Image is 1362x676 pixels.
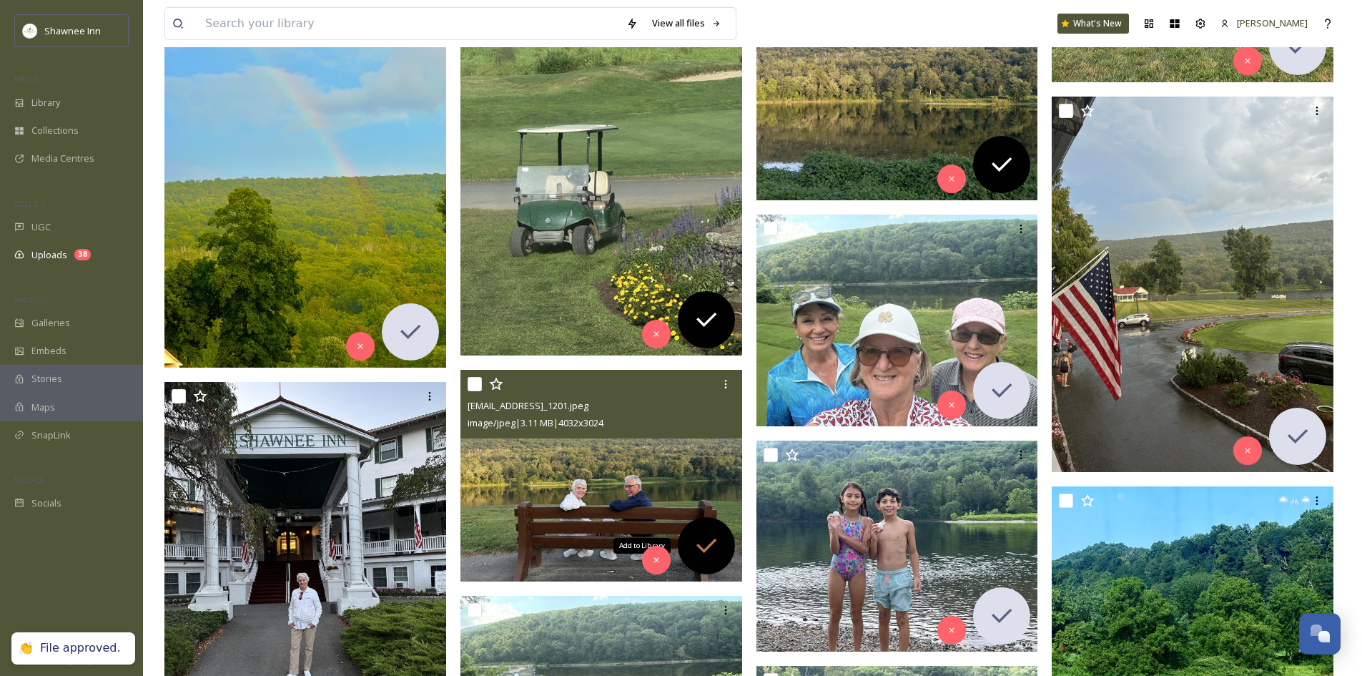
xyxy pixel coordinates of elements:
span: SOCIALS [14,474,43,485]
div: 38 [74,249,91,260]
span: Stories [31,372,62,386]
img: shawnee-300x300.jpg [23,24,37,38]
span: Galleries [31,316,70,330]
span: Maps [31,401,55,414]
img: ext_1755739731.77738_Peterbredholt@gmail.com-IMG_1335.jpeg [1052,97,1333,472]
img: ext_1752697006.358909_paulie6171@aol.com-IMG_9238.jpeg [756,441,1038,652]
a: What's New [1057,14,1129,34]
a: View all files [645,9,729,37]
span: Library [31,96,60,109]
img: ext_1755739728.472931_Peterbredholt@gmail.com-IMG_1201.jpeg [460,370,742,582]
span: Uploads [31,248,67,262]
span: Collections [31,124,79,137]
span: Shawnee Inn [44,24,101,37]
img: ext_1753387799.406891_Kathypanetta@gmail.com-IMG_0040.jpeg [756,215,1038,426]
span: image/jpeg | 3.11 MB | 4032 x 3024 [468,416,603,429]
span: Embeds [31,344,66,358]
span: Media Centres [31,152,94,165]
div: 👏 [19,641,33,656]
span: Socials [31,496,61,510]
span: SnapLink [31,428,71,442]
span: [EMAIL_ADDRESS]_1201.jpeg [468,399,588,412]
span: MEDIA [14,74,39,84]
input: Search your library [198,8,619,39]
div: Add to Library [613,538,671,554]
a: [PERSON_NAME] [1213,9,1315,37]
span: COLLECT [14,198,45,209]
span: [PERSON_NAME] [1237,16,1308,29]
div: File approved. [40,641,121,656]
span: WIDGETS [14,294,47,305]
button: Open Chat [1299,613,1341,655]
span: UGC [31,220,51,234]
